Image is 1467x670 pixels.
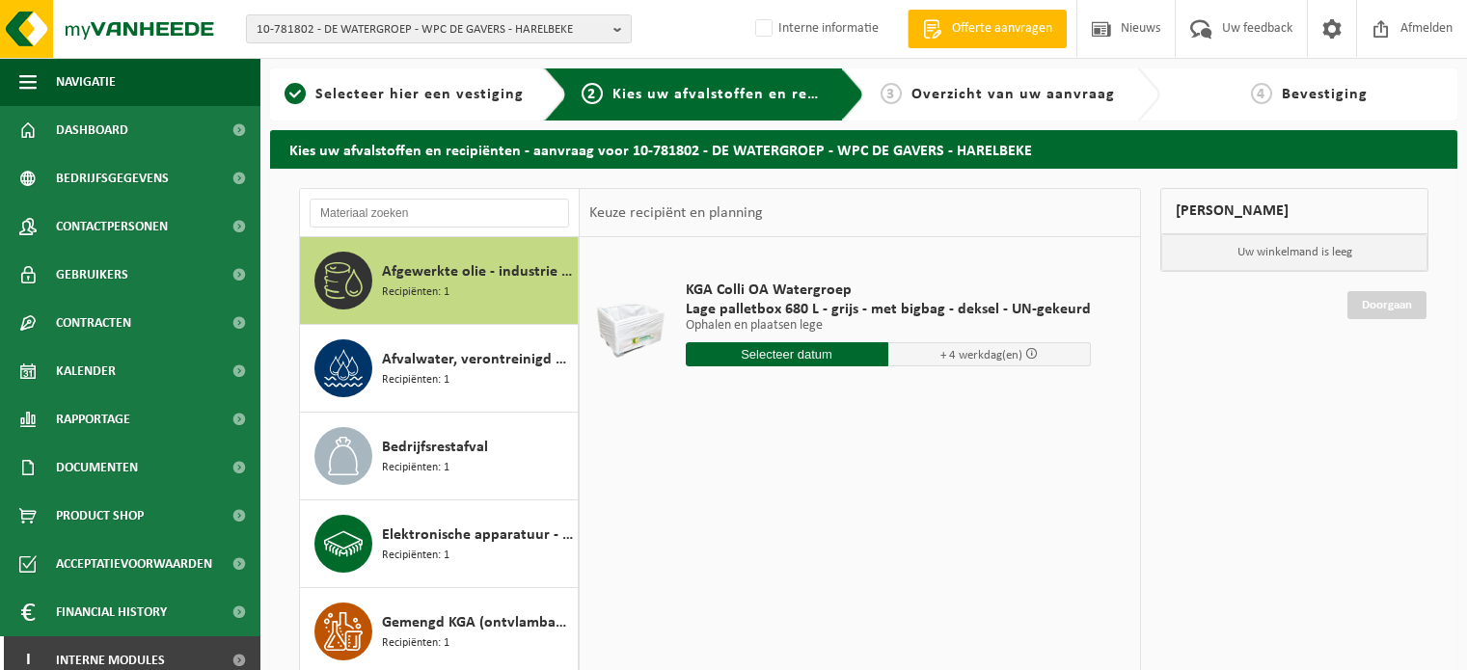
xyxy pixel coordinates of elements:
[56,443,138,492] span: Documenten
[911,87,1115,102] span: Overzicht van uw aanvraag
[908,10,1067,48] a: Offerte aanvragen
[1160,188,1428,234] div: [PERSON_NAME]
[280,83,529,106] a: 1Selecteer hier een vestiging
[382,260,573,283] span: Afgewerkte olie - industrie in kleinverpakking
[947,19,1057,39] span: Offerte aanvragen
[56,540,212,588] span: Acceptatievoorwaarden
[382,547,449,565] span: Recipiënten: 1
[382,634,449,653] span: Recipiënten: 1
[270,130,1457,168] h2: Kies uw afvalstoffen en recipiënten - aanvraag voor 10-781802 - DE WATERGROEP - WPC DE GAVERS - H...
[751,14,879,43] label: Interne informatie
[56,347,116,395] span: Kalender
[686,319,1091,333] p: Ophalen en plaatsen lege
[686,342,888,366] input: Selecteer datum
[246,14,632,43] button: 10-781802 - DE WATERGROEP - WPC DE GAVERS - HARELBEKE
[56,154,169,202] span: Bedrijfsgegevens
[300,325,579,413] button: Afvalwater, verontreinigd met gevaarlijke producten Recipiënten: 1
[56,299,131,347] span: Contracten
[300,500,579,588] button: Elektronische apparatuur - overige (OVE) Recipiënten: 1
[285,83,306,104] span: 1
[56,106,128,154] span: Dashboard
[56,251,128,299] span: Gebruikers
[580,189,773,237] div: Keuze recipiënt en planning
[315,87,524,102] span: Selecteer hier een vestiging
[612,87,878,102] span: Kies uw afvalstoffen en recipiënten
[56,202,168,251] span: Contactpersonen
[56,395,130,443] span: Rapportage
[940,349,1022,362] span: + 4 werkdag(en)
[881,83,902,104] span: 3
[1161,234,1427,271] p: Uw winkelmand is leeg
[382,459,449,477] span: Recipiënten: 1
[382,523,573,547] span: Elektronische apparatuur - overige (OVE)
[56,58,116,106] span: Navigatie
[300,413,579,500] button: Bedrijfsrestafval Recipiënten: 1
[56,588,167,636] span: Financial History
[382,283,449,302] span: Recipiënten: 1
[382,611,573,634] span: Gemengd KGA (ontvlambaar-corrosief)
[382,371,449,389] span: Recipiënten: 1
[1347,291,1426,319] a: Doorgaan
[300,237,579,325] button: Afgewerkte olie - industrie in kleinverpakking Recipiënten: 1
[310,199,569,228] input: Materiaal zoeken
[257,15,606,44] span: 10-781802 - DE WATERGROEP - WPC DE GAVERS - HARELBEKE
[1282,87,1368,102] span: Bevestiging
[1251,83,1272,104] span: 4
[686,300,1091,319] span: Lage palletbox 680 L - grijs - met bigbag - deksel - UN-gekeurd
[582,83,603,104] span: 2
[382,436,488,459] span: Bedrijfsrestafval
[382,348,573,371] span: Afvalwater, verontreinigd met gevaarlijke producten
[56,492,144,540] span: Product Shop
[686,281,1091,300] span: KGA Colli OA Watergroep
